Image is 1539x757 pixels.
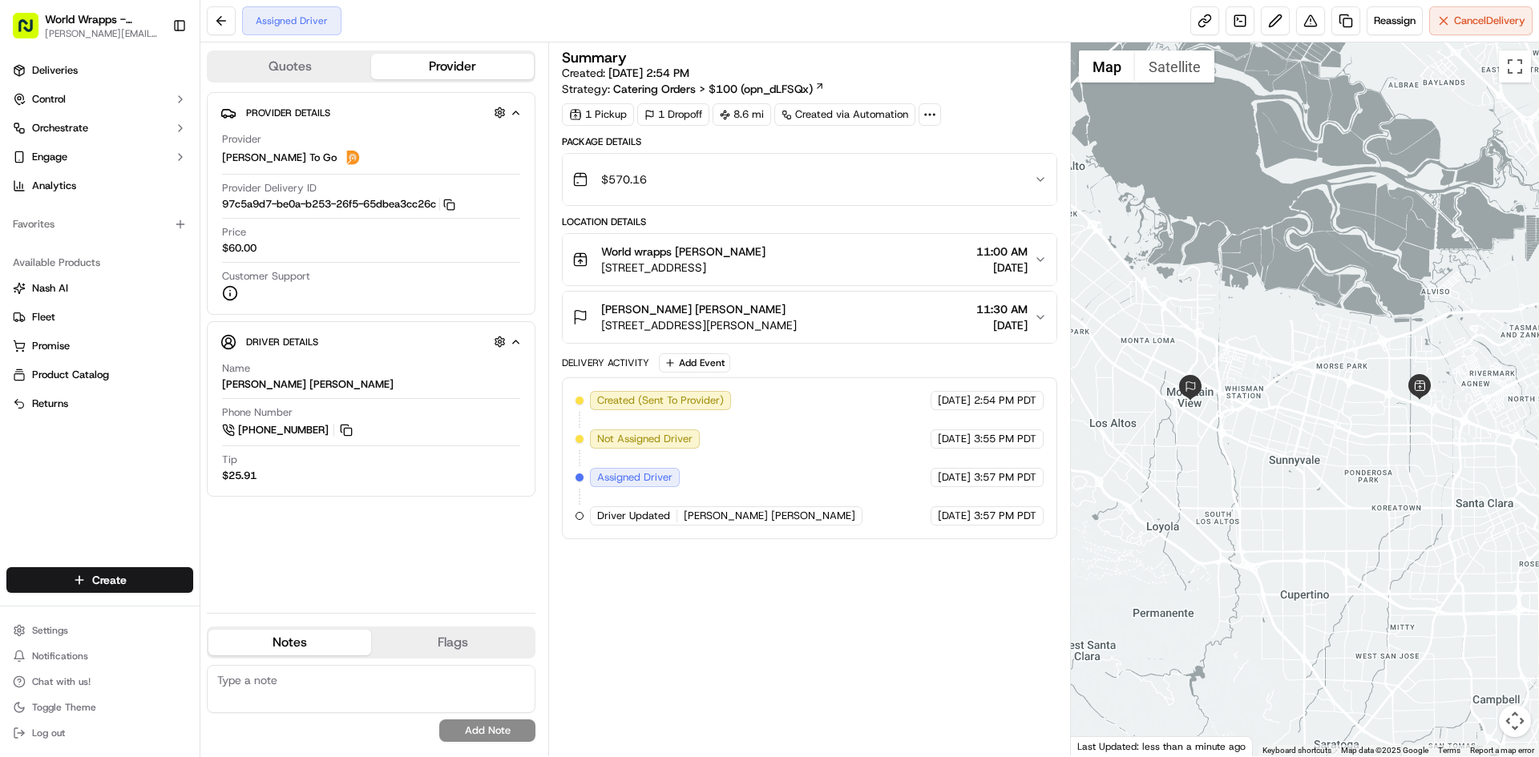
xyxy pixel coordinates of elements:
[6,645,193,667] button: Notifications
[6,250,193,276] div: Available Products
[32,150,67,164] span: Engage
[562,50,627,65] h3: Summary
[222,453,237,467] span: Tip
[32,339,70,353] span: Promise
[222,197,455,211] button: 97c5a9d7-be0a-b253-26f5-65dbea3cc26c
[13,368,187,382] a: Product Catalog
[938,509,971,523] span: [DATE]
[6,362,193,388] button: Product Catalog
[222,181,317,195] span: Provider Delivery ID
[1341,746,1428,755] span: Map data ©2025 Google
[1071,736,1253,756] div: Last Updated: less than a minute ago
[563,154,1056,205] button: $570.16
[6,276,193,301] button: Nash AI
[713,103,771,126] div: 8.6 mi
[222,405,293,420] span: Phone Number
[6,87,193,112] button: Control
[13,339,187,353] a: Promise
[371,630,534,655] button: Flags
[563,292,1056,343] button: [PERSON_NAME] [PERSON_NAME][STREET_ADDRESS][PERSON_NAME]11:30 AM[DATE]
[563,234,1056,285] button: World wrapps [PERSON_NAME][STREET_ADDRESS]11:00 AM[DATE]
[13,310,187,324] a: Fleet
[974,432,1036,446] span: 3:55 PM PDT
[45,27,160,40] button: [PERSON_NAME][EMAIL_ADDRESS][DOMAIN_NAME]
[601,317,797,333] span: [STREET_ADDRESS][PERSON_NAME]
[659,353,730,372] button: Add Event
[1499,50,1531,83] button: Toggle fullscreen view
[1079,50,1135,83] button: Show street map
[6,696,193,719] button: Toggle Theme
[976,260,1028,276] span: [DATE]
[222,151,337,165] span: [PERSON_NAME] To Go
[976,301,1028,317] span: 11:30 AM
[562,103,634,126] div: 1 Pickup
[222,132,261,147] span: Provider
[246,107,330,119] span: Provider Details
[6,6,166,45] button: World Wrapps - [PERSON_NAME][PERSON_NAME][EMAIL_ADDRESS][DOMAIN_NAME]
[6,670,193,693] button: Chat with us!
[45,11,160,27] button: World Wrapps - [PERSON_NAME]
[562,215,1056,228] div: Location Details
[597,432,693,446] span: Not Assigned Driver
[774,103,915,126] a: Created via Automation
[1499,705,1531,737] button: Map camera controls
[32,368,109,382] span: Product Catalog
[6,619,193,642] button: Settings
[32,397,68,411] span: Returns
[597,509,670,523] span: Driver Updated
[222,241,256,256] span: $60.00
[222,225,246,240] span: Price
[6,144,193,170] button: Engage
[32,121,88,135] span: Orchestrate
[938,393,971,408] span: [DATE]
[1438,746,1460,755] a: Terms (opens in new tab)
[6,391,193,417] button: Returns
[562,65,689,81] span: Created:
[6,211,193,237] div: Favorites
[976,317,1028,333] span: [DATE]
[1429,6,1533,35] button: CancelDelivery
[601,171,647,187] span: $570.16
[32,727,65,739] span: Log out
[562,81,825,97] div: Strategy:
[6,333,193,359] button: Promise
[6,567,193,593] button: Create
[13,397,187,411] a: Returns
[220,99,522,126] button: Provider Details
[371,54,534,79] button: Provider
[238,423,329,437] span: [PHONE_NUMBER]
[684,509,855,523] span: [PERSON_NAME] [PERSON_NAME]
[32,310,55,324] span: Fleet
[32,179,76,193] span: Analytics
[562,356,649,369] div: Delivery Activity
[32,281,68,296] span: Nash AI
[1075,735,1128,756] img: Google
[597,393,724,408] span: Created (Sent To Provider)
[32,92,66,107] span: Control
[222,377,394,392] div: [PERSON_NAME] [PERSON_NAME]
[6,115,193,141] button: Orchestrate
[1367,6,1423,35] button: Reassign
[343,148,362,167] img: ddtg_logo_v2.png
[597,470,673,485] span: Assigned Driver
[1135,50,1214,83] button: Show satellite imagery
[13,281,187,296] a: Nash AI
[1075,735,1128,756] a: Open this area in Google Maps (opens a new window)
[220,328,522,355] button: Driver Details
[601,260,765,276] span: [STREET_ADDRESS]
[974,393,1036,408] span: 2:54 PM PDT
[6,722,193,744] button: Log out
[637,103,709,126] div: 1 Dropoff
[613,81,813,97] span: Catering Orders > $100 (opn_dLFSQx)
[6,173,193,199] a: Analytics
[32,624,68,637] span: Settings
[974,470,1036,485] span: 3:57 PM PDT
[246,336,318,348] span: Driver Details
[601,244,765,260] span: World wrapps [PERSON_NAME]
[222,469,256,483] div: $25.91
[562,135,1056,148] div: Package Details
[208,54,371,79] button: Quotes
